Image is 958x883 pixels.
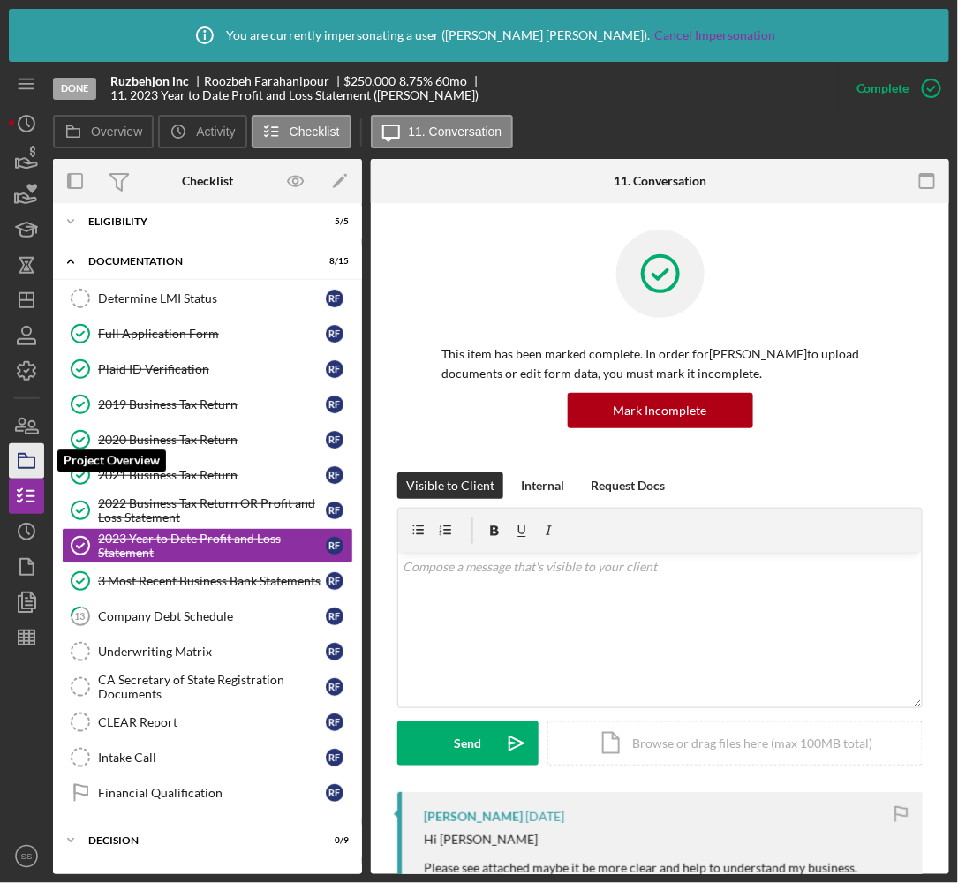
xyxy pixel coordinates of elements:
div: R F [326,466,343,484]
div: R F [326,749,343,766]
button: Complete [839,71,949,106]
div: 3 Most Recent Business Bank Statements [98,574,326,588]
div: [PERSON_NAME] [424,810,523,824]
div: Plaid ID Verification [98,362,326,376]
a: CA Secretary of State Registration DocumentsRF [62,669,353,705]
div: Visible to Client [406,472,494,499]
tspan: 13 [75,610,86,622]
a: Financial QualificationRF [62,775,353,811]
div: Determine LMI Status [98,291,326,306]
div: 2019 Business Tax Return [98,397,326,411]
a: Full Application FormRF [62,316,353,351]
div: R F [326,431,343,449]
div: Internal [521,472,564,499]
button: Internal [512,472,573,499]
b: Ruzbehjon inc [110,74,189,88]
div: 8.75 % [399,74,433,88]
div: Company Debt Schedule [98,609,326,623]
button: Checklist [252,115,351,148]
div: 5 / 5 [317,216,349,227]
label: 11. Conversation [409,125,502,139]
div: R F [326,678,343,696]
div: Decision [88,835,305,846]
div: R F [326,608,343,625]
div: Full Application Form [98,327,326,341]
div: Roozbeh Farahanipour [204,74,344,88]
label: Checklist [290,125,340,139]
div: Eligibility [88,216,305,227]
div: 60 mo [435,74,467,88]
div: Documentation [88,256,305,267]
div: R F [326,713,343,731]
div: You are currently impersonating a user ( [PERSON_NAME] [PERSON_NAME] ). [183,13,776,57]
div: Checklist [182,174,233,188]
a: 2022 Business Tax Return OR Profit and Loss StatementRF [62,493,353,528]
div: R F [326,325,343,343]
p: This item has been marked complete. In order for [PERSON_NAME] to upload documents or edit form d... [441,344,879,384]
button: Send [397,721,539,766]
div: 2022 Business Tax Return OR Profit and Loss Statement [98,496,326,525]
div: Mark Incomplete [614,393,707,428]
div: R F [326,396,343,413]
a: Cancel Impersonation [655,28,776,42]
a: CLEAR ReportRF [62,705,353,740]
button: Visible to Client [397,472,503,499]
div: R F [326,290,343,307]
button: Overview [53,115,154,148]
div: 11. 2023 Year to Date Profit and Loss Statement ([PERSON_NAME]) [110,88,479,102]
a: 2021 Business Tax ReturnRF [62,457,353,493]
div: R F [326,643,343,660]
div: R F [326,502,343,519]
a: 2019 Business Tax ReturnRF [62,387,353,422]
div: Financial Qualification [98,786,326,800]
button: 11. Conversation [371,115,514,148]
a: 13Company Debt ScheduleRF [62,599,353,634]
div: 2020 Business Tax Return [98,433,326,447]
div: 11. Conversation [614,174,706,188]
div: 8 / 15 [317,256,349,267]
a: 3 Most Recent Business Bank StatementsRF [62,563,353,599]
label: Overview [91,125,142,139]
text: SS [21,852,33,862]
button: Activity [158,115,246,148]
div: 2021 Business Tax Return [98,468,326,482]
div: Underwriting Matrix [98,645,326,659]
button: SS [9,839,44,874]
a: Underwriting MatrixRF [62,634,353,669]
div: Intake Call [98,751,326,765]
button: Mark Incomplete [568,393,753,428]
div: Request Docs [591,472,665,499]
label: Activity [196,125,235,139]
div: R F [326,784,343,802]
div: CA Secretary of State Registration Documents [98,673,326,701]
a: 2023 Year to Date Profit and Loss StatementRF [62,528,353,563]
div: Send [455,721,482,766]
a: Determine LMI StatusRF [62,281,353,316]
a: 2020 Business Tax ReturnRF [62,422,353,457]
div: 0 / 9 [317,835,349,846]
div: Done [53,78,96,100]
div: CLEAR Report [98,715,326,729]
a: Intake CallRF [62,740,353,775]
div: R F [326,360,343,378]
div: Complete [856,71,909,106]
div: R F [326,537,343,555]
time: 2023-06-07 01:26 [525,810,564,824]
a: Plaid ID VerificationRF [62,351,353,387]
button: Request Docs [582,472,674,499]
div: $250,000 [344,74,396,88]
div: R F [326,572,343,590]
div: 2023 Year to Date Profit and Loss Statement [98,532,326,560]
